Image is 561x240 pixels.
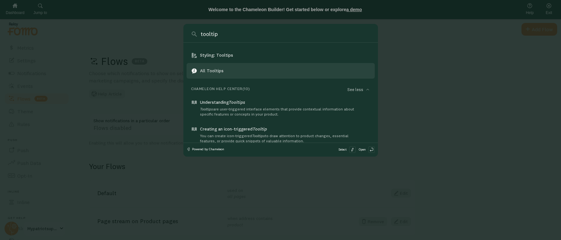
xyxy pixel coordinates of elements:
[200,107,370,117] div: are user-triggered interface elements that provide contextual information about specific features...
[200,99,370,105] div: Understanding
[191,86,250,93] div: Chameleon Help Center ( 10 )
[199,30,370,38] input: Search or ask anything…
[347,86,364,93] div: See less
[187,95,375,121] a: UnderstandingTooltipsTooltipsare user-triggered interface elements that provide contextual inform...
[338,146,347,153] span: Select
[200,126,370,132] div: Creating an icon-triggered
[187,47,375,63] a: Styling: Tooltips
[253,126,267,132] em: Tooltip
[200,107,213,111] em: Tooltips
[252,133,265,138] em: Tooltips
[359,146,366,153] span: Open
[192,147,224,151] span: Powered by Chameleon
[200,52,240,58] div: Styling: Tooltips
[187,63,375,79] a: All Tooltips
[187,121,375,148] a: Creating an icon-triggeredTooltipYou can create icon-triggeredTooltipsto draw attention to produc...
[200,133,370,144] div: You can create icon-triggered to draw attention to product changes, essential features, or provid...
[229,99,245,105] em: Tooltips
[347,86,370,93] div: See less
[200,67,231,74] div: All Tooltips
[187,147,224,151] a: Powered by Chameleon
